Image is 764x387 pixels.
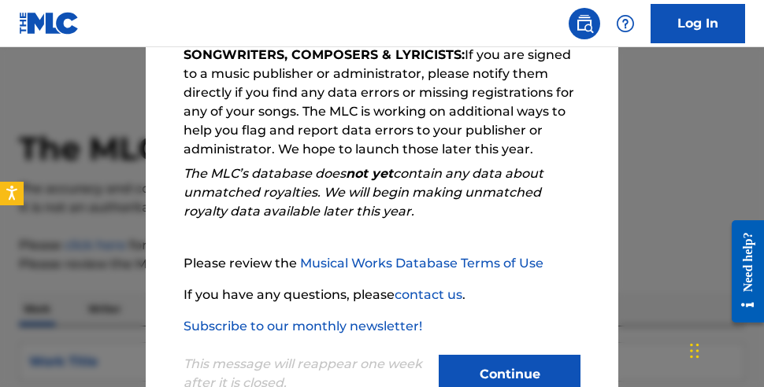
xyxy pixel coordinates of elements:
[184,47,465,62] strong: SONGWRITERS, COMPOSERS & LYRICISTS:
[610,8,641,39] div: Help
[346,166,393,181] strong: not yet
[395,287,462,302] a: contact us
[575,14,594,33] img: search
[184,286,580,304] p: If you have any questions, please .
[184,46,580,159] p: If you are signed to a music publisher or administrator, please notify them directly if you find ...
[184,319,422,334] a: Subscribe to our monthly newsletter!
[720,208,764,334] iframe: Resource Center
[184,254,580,273] p: Please review the
[569,8,600,39] a: Public Search
[690,327,699,374] div: Drag
[616,14,635,33] img: help
[685,311,764,387] iframe: Chat Widget
[184,166,543,219] em: The MLC’s database does contain any data about unmatched royalties. We will begin making unmatche...
[300,256,543,271] a: Musical Works Database Terms of Use
[651,4,745,43] a: Log In
[19,12,80,35] img: MLC Logo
